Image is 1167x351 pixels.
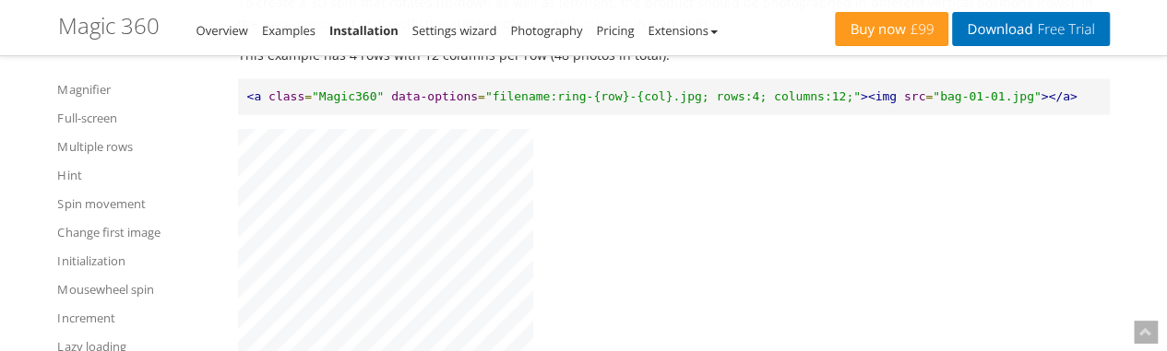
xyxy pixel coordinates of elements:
[196,22,248,39] a: Overview
[485,89,861,103] span: "filename:ring-{row}-{col}.jpg; rows:4; columns:12;"
[262,22,316,39] a: Examples
[58,250,215,272] a: Initialization
[925,89,933,103] span: =
[58,107,215,129] a: Full-screen
[58,278,215,300] a: Mousewheel spin
[58,14,160,38] h1: Magic 360
[268,89,304,103] span: class
[304,89,312,103] span: =
[312,89,384,103] span: "Magic360"
[596,22,634,39] a: Pricing
[391,89,478,103] span: data-options
[904,89,925,103] span: src
[648,22,717,39] a: Extensions
[952,12,1109,46] a: DownloadFree Trial
[835,12,948,46] a: Buy now£99
[329,22,399,39] a: Installation
[412,22,497,39] a: Settings wizard
[861,89,897,103] span: ><img
[478,89,485,103] span: =
[58,193,215,215] a: Spin movement
[58,78,215,100] a: Magnifier
[58,135,215,158] a: Multiple rows
[58,164,215,186] a: Hint
[906,22,935,37] span: £99
[1032,22,1094,37] span: Free Trial
[247,89,262,103] span: <a
[510,22,582,39] a: Photography
[58,307,215,329] a: Increment
[1042,89,1078,103] span: ></a>
[58,221,215,243] a: Change first image
[933,89,1041,103] span: "bag-01-01.jpg"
